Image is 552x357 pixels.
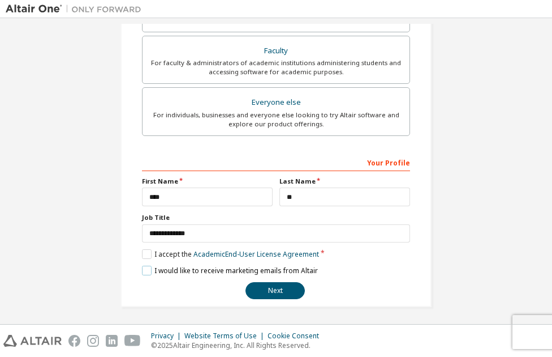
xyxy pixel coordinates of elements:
a: Academic End-User License Agreement [193,249,319,259]
div: For individuals, businesses and everyone else looking to try Altair software and explore our prod... [149,110,403,129]
div: Cookie Consent [268,331,326,341]
div: Privacy [151,331,184,341]
img: youtube.svg [124,335,141,347]
p: © 2025 Altair Engineering, Inc. All Rights Reserved. [151,341,326,350]
label: Last Name [279,177,410,186]
img: Altair One [6,3,147,15]
div: For faculty & administrators of academic institutions administering students and accessing softwa... [149,58,403,76]
label: I would like to receive marketing emails from Altair [142,266,318,275]
label: Job Title [142,213,410,222]
label: I accept the [142,249,319,259]
button: Next [245,282,305,299]
div: Everyone else [149,95,403,110]
img: instagram.svg [87,335,99,347]
div: Faculty [149,43,403,59]
img: altair_logo.svg [3,335,62,347]
img: facebook.svg [68,335,80,347]
label: First Name [142,177,273,186]
img: linkedin.svg [106,335,118,347]
div: Your Profile [142,153,410,171]
div: Website Terms of Use [184,331,268,341]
